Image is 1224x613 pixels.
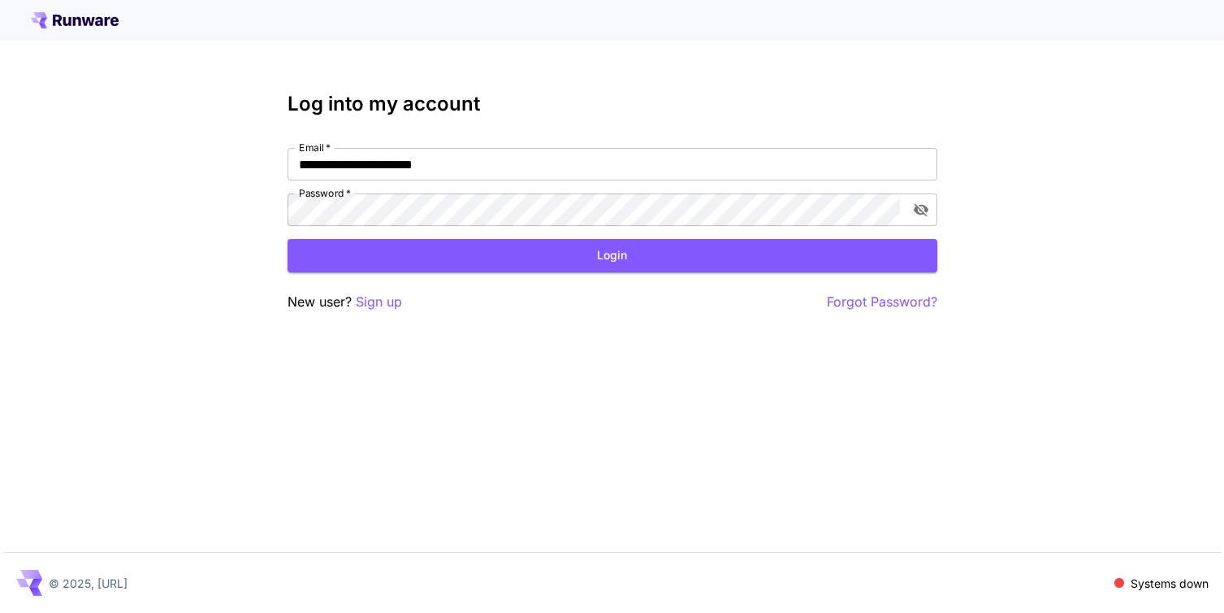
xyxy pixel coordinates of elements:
button: Forgot Password? [827,292,937,312]
h3: Log into my account [288,93,937,115]
label: Email [299,141,331,154]
p: New user? [288,292,402,312]
p: Systems down [1131,575,1209,592]
button: Sign up [356,292,402,312]
button: Login [288,239,937,272]
label: Password [299,186,351,200]
button: toggle password visibility [906,195,936,224]
p: © 2025, [URL] [49,575,128,592]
